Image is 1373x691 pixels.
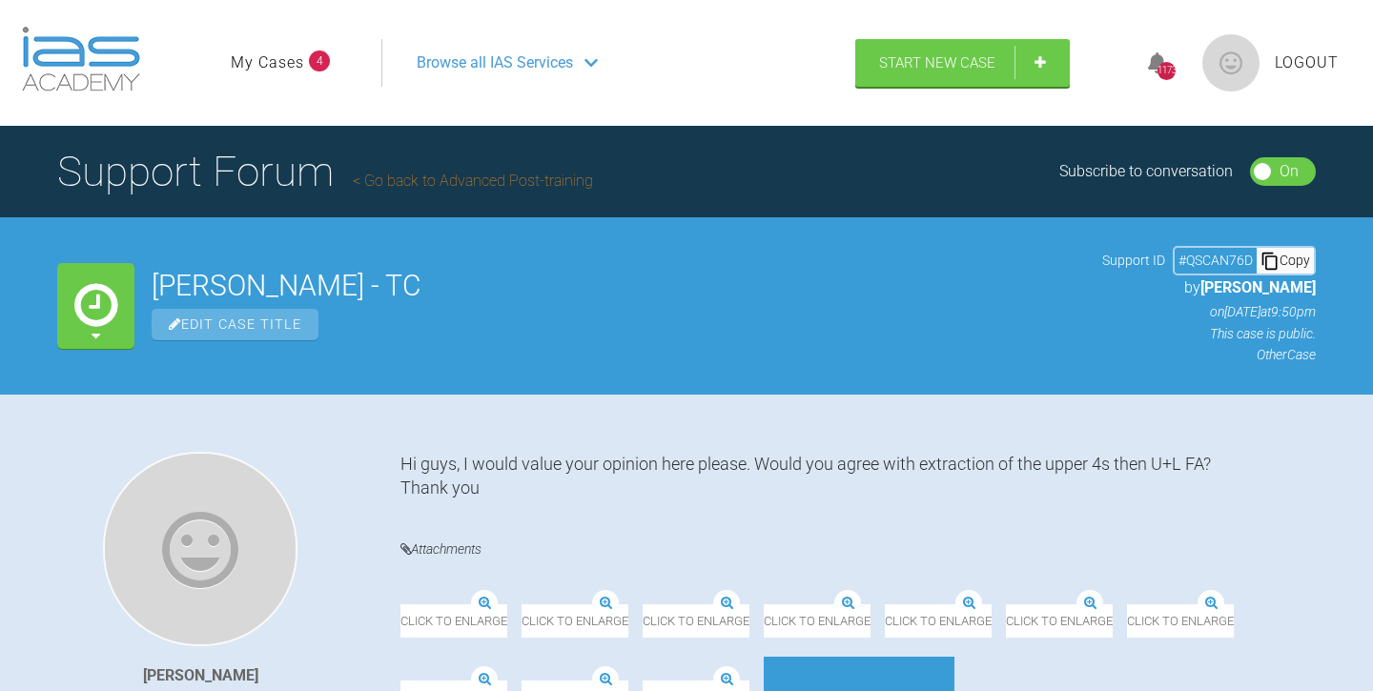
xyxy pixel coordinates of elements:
[1102,323,1316,344] p: This case is public.
[400,538,1316,561] h4: Attachments
[1127,604,1234,638] span: Click to enlarge
[1175,250,1257,271] div: # QSCAN76D
[231,51,304,75] a: My Cases
[879,54,995,71] span: Start New Case
[1202,34,1260,91] img: profile.png
[1280,159,1299,184] div: On
[353,172,593,190] a: Go back to Advanced Post-training
[1059,159,1233,184] div: Subscribe to conversation
[1102,250,1165,271] span: Support ID
[1200,278,1316,296] span: [PERSON_NAME]
[400,604,507,638] span: Click to enlarge
[1006,604,1113,638] span: Click to enlarge
[522,604,628,638] span: Click to enlarge
[855,39,1070,87] a: Start New Case
[400,452,1316,509] div: Hi guys, I would value your opinion here please. Would you agree with extraction of the upper 4s ...
[57,138,593,205] h1: Support Forum
[764,604,871,638] span: Click to enlarge
[152,272,1085,300] h2: [PERSON_NAME] - TC
[643,604,749,638] span: Click to enlarge
[103,452,297,646] img: Tom Crotty
[309,51,330,71] span: 4
[1102,344,1316,365] p: Other Case
[417,51,573,75] span: Browse all IAS Services
[1275,51,1339,75] a: Logout
[885,604,992,638] span: Click to enlarge
[22,27,140,91] img: logo-light.3e3ef733.png
[152,309,318,340] span: Edit Case Title
[1158,62,1176,80] div: 1173
[143,663,258,688] div: [PERSON_NAME]
[1102,275,1316,300] p: by
[1257,248,1314,273] div: Copy
[1102,301,1316,322] p: on [DATE] at 9:50pm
